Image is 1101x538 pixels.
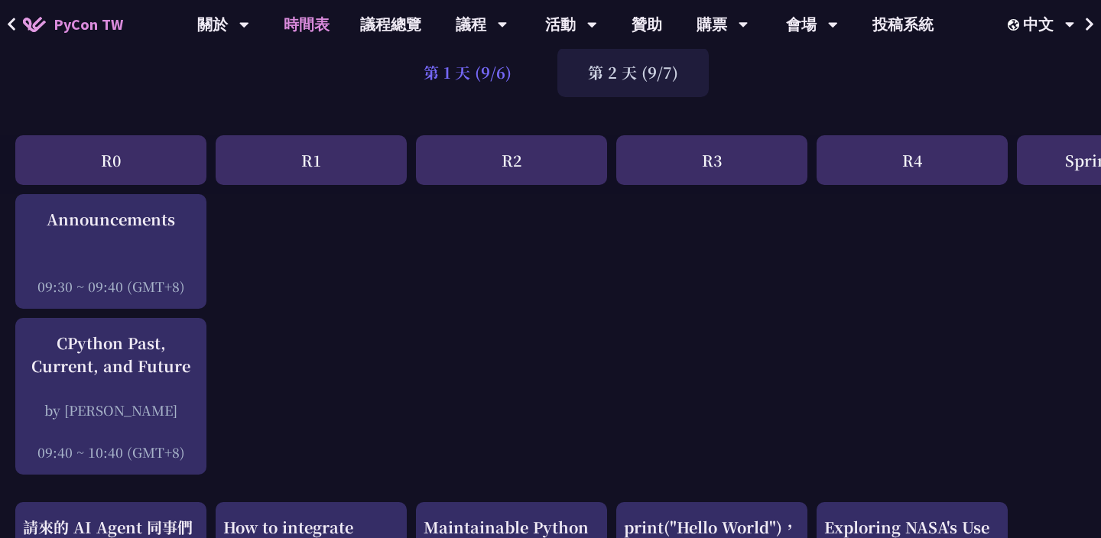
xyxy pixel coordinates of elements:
div: R4 [817,135,1008,185]
div: 第 1 天 (9/6) [393,47,542,97]
a: CPython Past, Current, and Future by [PERSON_NAME] 09:40 ~ 10:40 (GMT+8) [23,332,199,462]
div: R3 [616,135,807,185]
div: 09:30 ~ 09:40 (GMT+8) [23,277,199,296]
a: PyCon TW [8,5,138,44]
div: R1 [216,135,407,185]
div: R0 [15,135,206,185]
div: 09:40 ~ 10:40 (GMT+8) [23,442,199,462]
div: 第 2 天 (9/7) [557,47,709,97]
img: Home icon of PyCon TW 2025 [23,17,46,32]
span: PyCon TW [54,13,123,36]
div: Announcements [23,208,199,231]
div: R2 [416,135,607,185]
img: Locale Icon [1008,19,1023,31]
div: by [PERSON_NAME] [23,400,199,420]
div: CPython Past, Current, and Future [23,332,199,378]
